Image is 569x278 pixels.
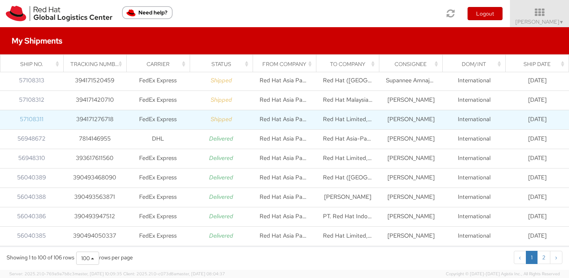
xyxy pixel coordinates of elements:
a: previous page [514,251,526,264]
td: 393617611560 [63,149,127,168]
td: FedEx Express [126,71,190,90]
td: International [443,246,506,265]
div: From Company [260,60,314,68]
span: ▼ [559,19,564,25]
td: International [443,168,506,188]
a: 56040386 [17,212,46,220]
button: Need help? [122,6,173,19]
td: FedEx Express [126,110,190,129]
a: 57108313 [19,76,44,84]
button: 100 [76,252,99,265]
td: FedEx Express [126,226,190,246]
span: master, [DATE] 08:04:37 [176,271,225,276]
td: FedEx Express [126,246,190,265]
a: 56948672 [17,135,45,142]
td: 394171276718 [63,110,127,129]
td: Red Hat Asia Pacific Pte Ltd [253,149,316,168]
td: FedEx Express [126,207,190,226]
span: Server: 2025.21.0-769a9a7b8c3 [9,271,122,276]
td: [PERSON_NAME] [379,110,443,129]
td: DHL [126,129,190,149]
td: 7814146955 [63,129,127,149]
td: [PERSON_NAME] [379,246,443,265]
span: master, [DATE] 10:09:35 [75,271,122,276]
a: 56040389 [17,174,46,181]
td: 390493947512 [63,207,127,226]
td: [PERSON_NAME] [379,188,443,207]
i: Shipped [211,115,232,123]
div: Dom/Int [449,60,503,68]
td: [PERSON_NAME] [379,226,443,246]
div: Consignee [386,60,440,68]
td: [DATE] [506,188,569,207]
div: Tracking Number [70,60,124,68]
i: Delivered [209,193,233,201]
td: International [443,207,506,226]
span: Copyright © [DATE]-[DATE] Agistix Inc., All Rights Reserved [446,271,560,277]
i: Shipped [211,76,232,84]
td: Red Hat Limited, Korea Branch [316,226,379,246]
td: 390353251152 [63,246,127,265]
a: 56948310 [18,154,45,162]
div: Status [197,60,250,68]
td: [DATE] [506,207,569,226]
td: International [443,110,506,129]
i: Delivered [209,232,233,240]
a: 57108312 [19,96,44,104]
td: Red Hat Limited, Korea Branch [316,149,379,168]
td: FedEx Express [126,188,190,207]
div: To Company [323,60,377,68]
td: 394171520459 [63,71,127,90]
td: Red Hat Asia Pacific Pte Ltd [253,110,316,129]
td: Red Hat ([GEOGRAPHIC_DATA]) Limited [316,168,379,188]
span: [PERSON_NAME] [515,18,564,25]
td: International [443,188,506,207]
i: Delivered [209,154,233,162]
td: FedEx Express [126,90,190,110]
td: Supannee Amnajmongkol [379,71,443,90]
td: [PERSON_NAME] [316,188,379,207]
i: Delivered [209,135,233,142]
td: [DATE] [506,149,569,168]
td: 390494050337 [63,226,127,246]
td: Red Hat Asia Pacific Pte Ltd [253,129,316,149]
td: Red Hat Asia Pacific Pte Ltd [253,226,316,246]
td: International [443,71,506,90]
i: Shipped [211,96,232,104]
div: Ship Date [513,60,566,68]
td: Red Hat Malaysia Sdn Bhd [316,90,379,110]
td: 390493468090 [63,168,127,188]
td: [DATE] [506,168,569,188]
td: [PERSON_NAME] [379,129,443,149]
span: Client: 2025.21.0-c073d8a [123,271,225,276]
a: 56040388 [17,193,46,201]
td: [PERSON_NAME] [379,90,443,110]
td: FedEx Express [126,149,190,168]
a: 56040385 [17,232,46,240]
a: to page 2 [537,251,550,264]
div: Ship No. [7,60,61,68]
div: rows per page [76,252,133,265]
i: Delivered [209,174,233,181]
img: rh-logistics-00dfa346123c4ec078e1.svg [6,6,112,21]
a: next page [550,251,562,264]
td: [PERSON_NAME] [379,168,443,188]
td: Red Hat Asia Pacific Pte Ltd [253,246,316,265]
td: [DATE] [506,129,569,149]
td: International [443,226,506,246]
td: Red Hat Asia Pacific Pte Ltd [253,71,316,90]
td: Red Hat Asia-Pacific Pty Ltd [316,129,379,149]
td: International [443,149,506,168]
h4: My Shipments [12,36,62,45]
td: Red Hat Asia Pacific Pte Ltd [253,188,316,207]
a: 57108311 [20,115,44,123]
td: Red Hat Asia Pacific Pte Ltd [253,207,316,226]
td: [DATE] [506,71,569,90]
td: Red Hat Asia Pacific Pte Ltd [253,168,316,188]
td: [PERSON_NAME] [379,149,443,168]
i: Delivered [209,212,233,220]
td: Red Hat ([GEOGRAPHIC_DATA]) Limited [316,71,379,90]
button: Logout [468,7,503,20]
td: PT. Red Hat Indonesia [316,207,379,226]
td: Red Hat Asia Pacific Pte Ltd [253,90,316,110]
